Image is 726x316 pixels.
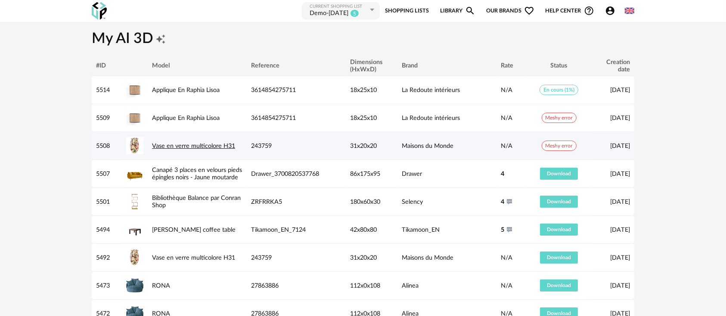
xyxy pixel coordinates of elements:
[547,171,571,176] span: Download
[397,62,496,69] div: Brand
[547,255,571,260] span: Download
[346,86,397,94] div: 18x25x10
[92,254,122,261] div: 5492
[605,6,615,16] span: Account Circle icon
[501,198,504,206] span: 4
[126,109,143,126] img: Applique En Raphia Lisoa
[625,6,634,15] img: us
[346,282,397,289] div: 112x0x108
[397,198,496,206] div: Selency
[385,1,429,21] a: Shopping Lists
[126,137,143,154] img: Vase en verre multicolore H31
[397,254,496,261] div: Maisons du Monde
[547,199,571,204] span: Download
[397,114,496,122] div: La Redoute intérieurs
[152,167,242,181] a: Canapé 3 places en velours pieds épingles noirs - Jaune moutarde
[350,9,359,17] sup: 5
[397,142,496,150] div: Maisons du Monde
[501,170,504,178] span: 4
[247,62,346,69] div: Reference
[251,87,296,93] span: 3614854275711
[540,224,578,236] button: Download
[152,255,235,261] a: Vase en verre multicolore H31
[92,2,107,20] img: OXP
[92,142,122,150] div: 5508
[126,81,143,98] img: Applique En Raphia Lisoa
[346,226,397,233] div: 42x80x80
[547,227,571,232] span: Download
[501,282,512,289] span: N/A
[310,4,368,9] div: Current Shopping List
[591,114,634,122] div: [DATE]
[251,227,306,233] span: Tikamoon_EN_7124
[501,226,504,233] span: 5
[546,6,594,16] span: Help centerHelp Circle Outline icon
[152,227,236,233] a: [PERSON_NAME] coffee table
[251,199,282,205] span: ZRFRRKA5
[152,282,170,289] a: RONA
[92,170,122,178] div: 5507
[547,283,571,288] span: Download
[92,226,122,233] div: 5494
[126,193,143,210] img: Bibliothèque Balance par Conran Shop
[527,62,591,69] div: Status
[251,143,272,149] span: 243759
[346,58,397,74] div: Dimensions (HxWxD)
[540,85,578,95] span: En cours (1%)
[591,58,634,74] div: Creation date
[251,171,319,177] span: Drawer_3700820537768
[591,282,634,289] div: [DATE]
[501,143,512,149] span: N/A
[440,1,475,21] a: LibraryMagnify icon
[92,30,634,49] h1: My AI 3D
[540,196,578,208] button: Download
[92,282,122,289] div: 5473
[584,6,594,16] span: Help Circle Outline icon
[126,249,143,266] img: Vase en verre multicolore H31
[126,221,143,238] img: Leandro - Mindi wood coffee table
[251,115,296,121] span: 3614854275711
[126,277,143,294] img: RONA
[251,282,279,289] span: 27863886
[92,198,122,206] div: 5501
[540,168,578,180] button: Download
[152,115,220,121] a: Applique En Raphia Lisoa
[346,142,397,150] div: 31x20x20
[92,62,122,69] div: #ID
[501,115,512,121] span: N/A
[524,6,534,16] span: Heart Outline icon
[591,254,634,261] div: [DATE]
[591,86,634,94] div: [DATE]
[540,252,578,264] button: Download
[591,142,634,150] div: [DATE]
[152,87,220,93] a: Applique En Raphia Lisoa
[465,6,475,16] span: Magnify icon
[155,30,166,49] span: Creation icon
[152,195,241,209] a: Bibliothèque Balance par Conran Shop
[496,62,527,69] div: Rate
[346,114,397,122] div: 18x25x10
[346,254,397,261] div: 31x20x20
[591,198,634,206] div: [DATE]
[547,311,571,316] span: Download
[251,255,272,261] span: 243759
[542,141,577,151] span: Meshy error
[540,279,578,291] button: Download
[591,226,634,233] div: [DATE]
[501,255,512,261] span: N/A
[501,87,512,93] span: N/A
[591,170,634,178] div: [DATE]
[148,62,247,69] div: Model
[542,113,577,123] span: Meshy error
[397,226,496,233] div: Tikamoon_EN
[486,1,534,21] span: Our brands
[126,165,143,182] img: Canapé 3 places en velours pieds épingles noirs - Jaune moutarde
[397,282,496,289] div: Alinea
[310,9,348,18] div: Demo-Oct8th2025
[92,86,122,94] div: 5514
[397,170,496,178] div: Drawer
[346,170,397,178] div: 86x175x95
[605,6,619,16] span: Account Circle icon
[397,86,496,94] div: La Redoute intérieurs
[92,114,122,122] div: 5509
